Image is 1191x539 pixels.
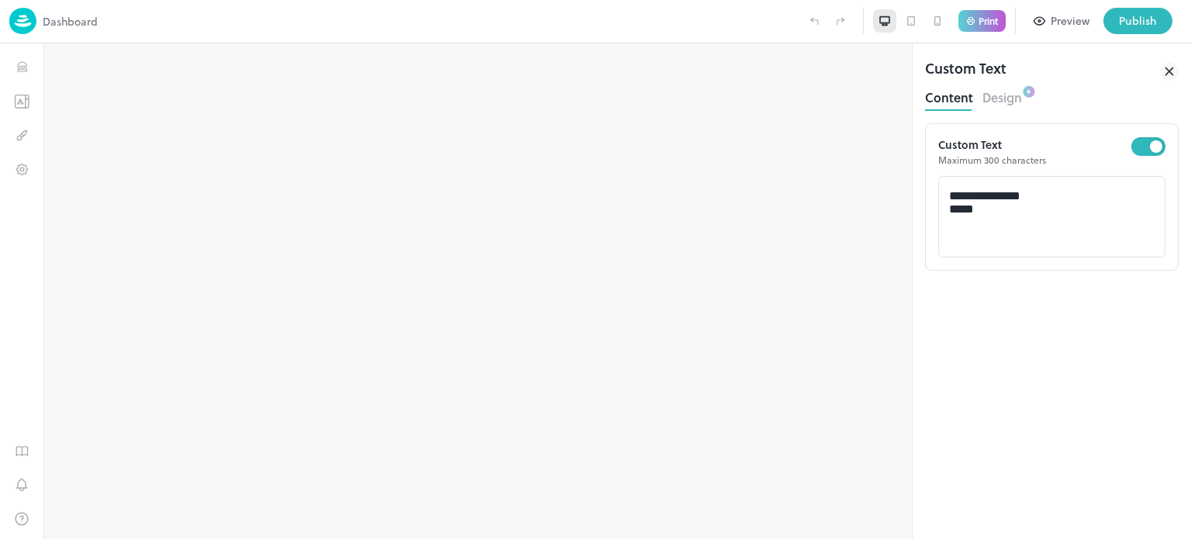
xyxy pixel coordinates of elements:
label: Undo (Ctrl + Z) [801,8,827,34]
p: Dashboard [43,13,98,29]
div: Custom Text [925,57,1006,85]
p: Print [979,16,998,26]
button: Publish [1103,8,1172,34]
p: Maximum 300 characters [938,153,1131,167]
button: Design [982,85,1022,106]
img: logo-86c26b7e.jpg [9,8,36,34]
label: Redo (Ctrl + Y) [827,8,854,34]
div: Preview [1051,12,1089,29]
p: Custom Text [938,136,1131,153]
button: Content [925,85,973,106]
div: Publish [1119,12,1157,29]
button: Preview [1025,8,1099,34]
